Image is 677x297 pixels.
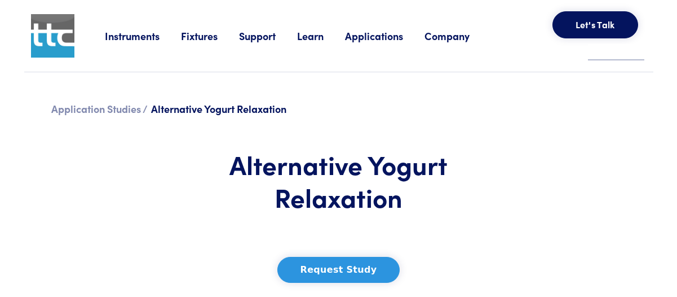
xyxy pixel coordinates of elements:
a: Company [424,29,491,43]
button: Let's Talk [552,11,638,38]
a: Learn [297,29,345,43]
img: ttc_logo_1x1_v1.0.png [31,14,74,58]
a: Fixtures [181,29,239,43]
a: Instruments [105,29,181,43]
h1: Alternative Yogurt Relaxation [198,148,479,213]
button: Request Study [277,257,400,283]
span: Alternative Yogurt Relaxation [151,102,286,116]
a: Applications [345,29,424,43]
a: Support [239,29,297,43]
a: Application Studies / [51,102,148,116]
